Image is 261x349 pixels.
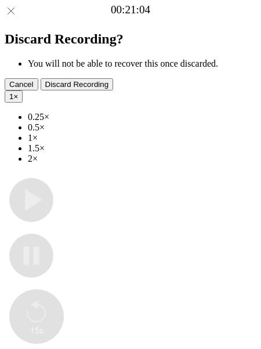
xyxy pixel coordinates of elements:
li: 0.5× [28,122,256,133]
li: 1× [28,133,256,143]
li: 1.5× [28,143,256,154]
li: 0.25× [28,112,256,122]
button: Cancel [5,78,38,90]
li: 2× [28,154,256,164]
li: You will not be able to recover this once discarded. [28,59,256,69]
span: 1 [9,92,13,101]
a: 00:21:04 [111,3,150,16]
h2: Discard Recording? [5,31,256,47]
button: Discard Recording [41,78,114,90]
button: 1× [5,90,23,103]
